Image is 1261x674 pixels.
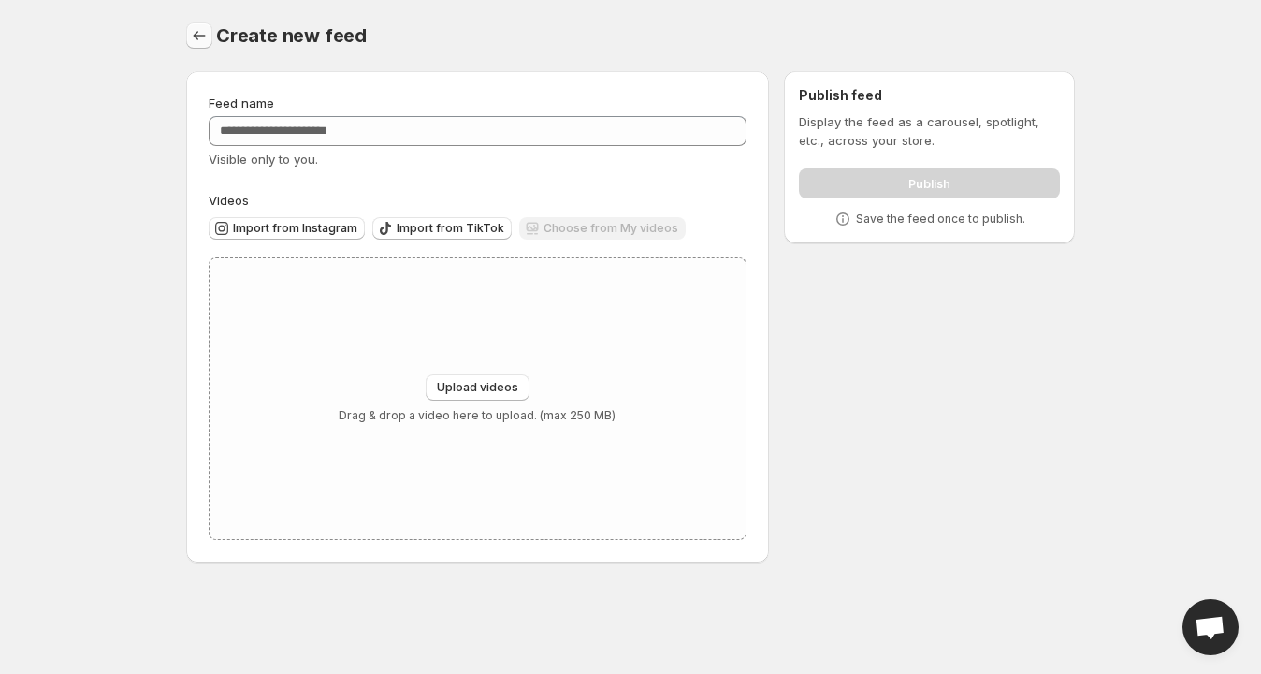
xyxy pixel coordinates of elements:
[397,221,504,236] span: Import from TikTok
[426,374,529,401] button: Upload videos
[216,24,367,47] span: Create new feed
[233,221,357,236] span: Import from Instagram
[856,212,1025,227] p: Save the feed once to publish.
[437,380,518,395] span: Upload videos
[209,152,318,167] span: Visible only to you.
[209,95,274,110] span: Feed name
[372,217,512,240] button: Import from TikTok
[186,22,212,49] button: Settings
[1182,599,1239,655] div: Open chat
[799,112,1060,150] p: Display the feed as a carousel, spotlight, etc., across your store.
[799,86,1060,105] h2: Publish feed
[339,408,616,423] p: Drag & drop a video here to upload. (max 250 MB)
[209,193,249,208] span: Videos
[209,217,365,240] button: Import from Instagram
